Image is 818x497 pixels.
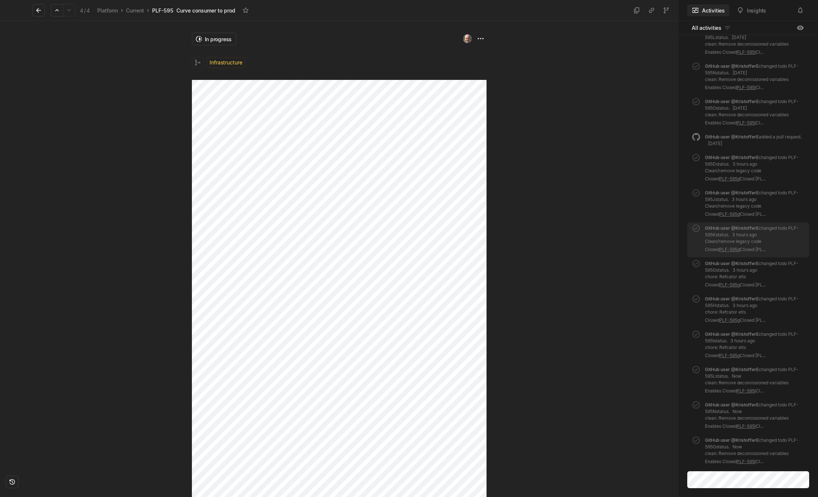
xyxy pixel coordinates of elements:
[705,274,805,280] p: chore: Refcator etls
[705,211,805,218] p: Closed Closed [PL...
[463,34,472,43] img: profile.jpeg
[705,367,759,372] span: GitHub user @KristofferE
[705,317,805,324] p: Closed Closed [PL...
[733,409,742,414] span: Now
[705,190,759,195] span: GitHub user @KristofferE
[705,203,805,209] p: Clean/remove legacy code
[705,134,805,148] div: added a pull request .
[705,437,759,443] span: GitHub user @KristofferE
[705,380,805,386] p: clean: Remove decomissioned variables
[733,444,742,450] span: Now
[705,190,805,219] div: changed todo PLF-595J status.
[692,24,722,32] span: All activities
[705,176,805,182] p: Closed Closed [PL...
[719,317,740,323] a: PLF-595g
[733,105,747,111] span: [DATE]
[732,197,756,202] span: 3 hours ago
[705,225,805,254] div: changed todo PLF-595K status.
[705,238,805,245] p: Clean/remove legacy code
[84,7,86,14] span: /
[152,7,173,14] div: PLF-595
[719,247,740,252] a: PLF-595d
[687,4,729,16] button: Activities
[705,331,805,360] div: changed todo PLF-595I status.
[705,28,805,57] div: changed todo PLF-595L status.
[705,437,805,466] div: changed todo PLF-595O status.
[705,402,805,431] div: changed todo PLF-595N status.
[705,134,759,140] span: GitHub user @KristofferE
[705,225,759,231] span: GitHub user @KristofferE
[733,70,747,75] span: [DATE]
[705,168,805,174] p: Clean/remove legacy code
[705,112,805,118] p: clean: Remove decomissioned variables
[176,7,235,14] div: Curve consumer to prod
[705,344,805,351] p: chore: Refcator etls
[705,98,805,128] div: changed todo PLF-595O status.
[705,246,805,253] p: Closed Closed [PL...
[708,141,722,146] span: [DATE]
[705,415,805,422] p: clean: Remove decomissioned variables
[737,49,756,55] a: PLF-595l
[121,7,123,14] div: ›
[719,176,740,181] a: PLF-595d
[96,6,119,15] a: Platform
[705,261,759,266] span: GitHub user @KristofferE
[97,7,118,14] div: Platform
[705,366,805,396] div: changed todo PLF-595L status.
[705,63,805,92] div: changed todo PLF-595N status.
[687,22,736,34] button: All activities
[124,6,145,15] a: Current
[705,84,805,91] p: Enables Closed Cl...
[705,352,805,359] p: Closed Closed [PL...
[705,423,805,430] p: Enables Closed Cl...
[737,85,756,90] a: PLF-595l
[705,331,759,337] span: GitHub user @KristofferE
[705,41,805,47] p: clean: Remove decomissioned variables
[719,211,740,217] a: PLF-595d
[147,7,149,14] div: ›
[705,99,759,104] span: GitHub user @KristofferE
[733,161,757,167] span: 3 hours ago
[705,402,759,408] span: GitHub user @KristofferE
[737,459,756,464] a: PLF-595l
[705,309,805,316] p: chore: Refcator etls
[732,35,746,40] span: [DATE]
[705,450,805,457] p: clean: Remove decomissioned variables
[737,423,756,429] a: PLF-595l
[705,282,805,288] p: Closed Closed [PL...
[705,63,759,69] span: GitHub user @KristofferE
[705,388,805,394] p: Enables Closed Cl...
[705,120,805,126] p: Enables Closed Cl...
[705,458,805,465] p: Enables Closed Cl...
[730,338,755,343] span: 3 hours ago
[719,282,740,288] a: PLF-595g
[705,76,805,83] p: clean: Remove decomissioned variables
[733,267,757,273] span: 3 hours ago
[705,49,805,56] p: Enables Closed Cl...
[737,120,756,126] a: PLF-595l
[210,57,242,68] span: Infrastructure
[705,155,759,160] span: GitHub user @KristofferE
[732,4,770,16] button: Insights
[719,353,740,358] a: PLF-595g
[705,296,759,302] span: GitHub user @KristofferE
[80,7,90,14] div: 4 4
[705,260,805,290] div: changed todo PLF-595G status.
[732,232,757,237] span: 3 hours ago
[705,154,805,184] div: changed todo PLF-595D status.
[737,388,756,394] a: PLF-595l
[733,303,757,308] span: 3 hours ago
[732,373,741,379] span: Now
[705,296,805,325] div: changed todo PLF-595H status.
[192,33,237,45] button: In progress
